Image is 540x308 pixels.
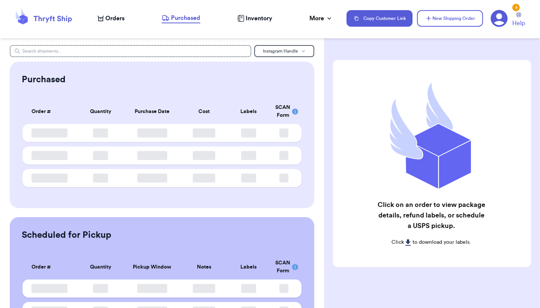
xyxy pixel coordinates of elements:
[22,255,78,279] th: Order #
[226,99,271,124] th: Labels
[512,12,525,28] a: Help
[417,10,483,27] button: New Shipping Order
[309,14,333,23] div: More
[346,10,412,27] button: Copy Customer Link
[78,99,123,124] th: Quantity
[10,45,251,57] input: Search shipments...
[275,104,292,119] div: SCAN Form
[97,14,124,23] a: Orders
[162,14,200,23] a: Purchased
[376,239,486,246] p: Click to download your labels.
[226,255,271,279] th: Labels
[181,255,226,279] th: Notes
[22,74,66,86] h2: Purchased
[376,199,486,231] h2: Click on an order to view package details, refund labels, or schedule a USPS pickup.
[263,49,298,53] span: Instagram Handle
[181,99,226,124] th: Cost
[123,255,181,279] th: Pickup Window
[22,99,78,124] th: Order #
[22,229,111,241] h2: Scheduled for Pickup
[254,45,314,57] button: Instagram Handle
[237,14,272,23] a: Inventory
[171,14,200,23] span: Purchased
[246,14,272,23] span: Inventory
[105,14,124,23] span: Orders
[275,259,292,275] div: SCAN Form
[78,255,123,279] th: Quantity
[490,10,508,27] a: 3
[512,19,525,28] span: Help
[123,99,181,124] th: Purchase Date
[512,4,520,11] div: 3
